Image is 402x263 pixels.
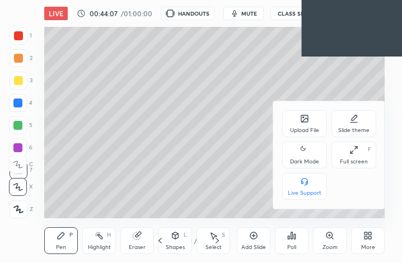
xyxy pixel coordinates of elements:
[290,159,319,165] div: Dark Mode
[340,159,368,165] div: Full screen
[368,147,371,152] div: F
[338,128,370,133] div: Slide theme
[290,128,319,133] div: Upload File
[288,190,321,196] div: Live Support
